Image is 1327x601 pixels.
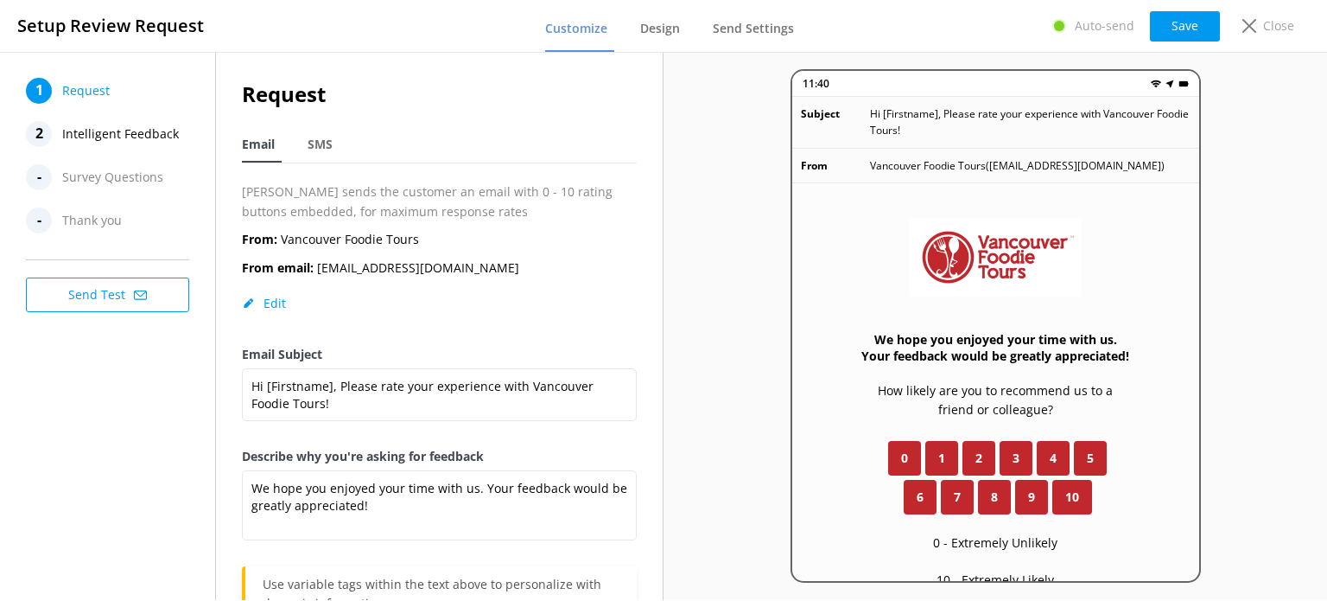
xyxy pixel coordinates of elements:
p: Auto-send [1075,16,1134,35]
b: From: [242,231,277,247]
img: battery.png [1178,79,1189,89]
p: How likely are you to recommend us to a friend or colleague? [861,381,1130,420]
button: Send Test [26,278,189,312]
p: Vancouver Foodie Tours [242,230,419,249]
div: 2 [26,121,52,147]
h3: Setup Review Request [17,12,204,40]
span: Send Settings [713,20,794,37]
span: 10 [1065,488,1079,507]
p: 0 - Extremely Unlikely [933,534,1057,553]
textarea: Hi [Firstname], Please rate your experience with Vancouver Foodie Tours! [242,368,637,421]
p: 11:40 [803,75,829,92]
span: 9 [1028,488,1035,507]
span: 7 [954,488,961,507]
p: Hi [Firstname], Please rate your experience with Vancouver Foodie Tours! [870,105,1190,138]
span: 5 [1087,449,1094,468]
span: SMS [308,136,333,153]
textarea: We hope you enjoyed your time with us. Your feedback would be greatly appreciated! [242,470,637,540]
p: [PERSON_NAME] sends the customer an email with 0 - 10 rating buttons embedded, for maximum respon... [242,182,637,221]
b: From email: [242,259,314,276]
img: wifi.png [1151,79,1161,89]
p: Close [1263,16,1294,35]
p: 10 - Extremely Likely [937,571,1054,590]
span: Intelligent Feedback [62,121,179,147]
span: Design [640,20,680,37]
label: Describe why you're asking for feedback [242,447,637,466]
button: Edit [242,295,286,312]
img: 499-1708545787.jpg [909,218,1082,297]
span: Customize [545,20,607,37]
span: 1 [938,449,945,468]
h2: Request [242,78,637,111]
p: From [801,157,870,174]
span: Request [62,78,110,104]
label: Email Subject [242,345,637,364]
span: Thank you [62,208,122,233]
h3: We hope you enjoyed your time with us. Your feedback would be greatly appreciated! [861,331,1130,364]
span: 4 [1050,449,1057,468]
span: 2 [975,449,982,468]
span: 8 [991,488,998,507]
span: 0 [901,449,908,468]
button: Save [1150,11,1220,42]
p: Subject [801,105,870,138]
img: near-me.png [1165,79,1175,89]
span: 6 [917,488,924,507]
span: Survey Questions [62,164,163,190]
div: 1 [26,78,52,104]
p: Vancouver Foodie Tours ( [EMAIL_ADDRESS][DOMAIN_NAME] ) [870,157,1165,174]
div: - [26,208,52,233]
p: [EMAIL_ADDRESS][DOMAIN_NAME] [242,259,519,278]
span: 3 [1013,449,1019,468]
span: Email [242,136,275,153]
div: - [26,164,52,190]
